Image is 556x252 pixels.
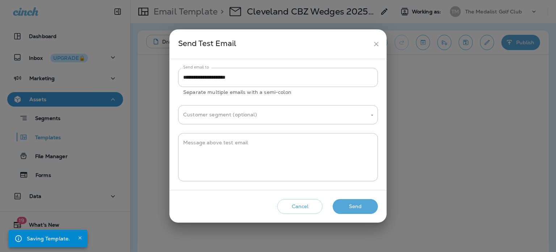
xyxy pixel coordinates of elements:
[76,234,84,242] button: Close
[178,37,370,51] div: Send Test Email
[333,199,378,214] button: Send
[183,65,209,70] label: Send email to
[370,37,383,51] button: close
[277,199,323,214] button: Cancel
[183,88,373,96] p: Separate multiple emails with a semi-colon
[27,232,70,245] div: Saving Template.
[369,112,375,119] button: Open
